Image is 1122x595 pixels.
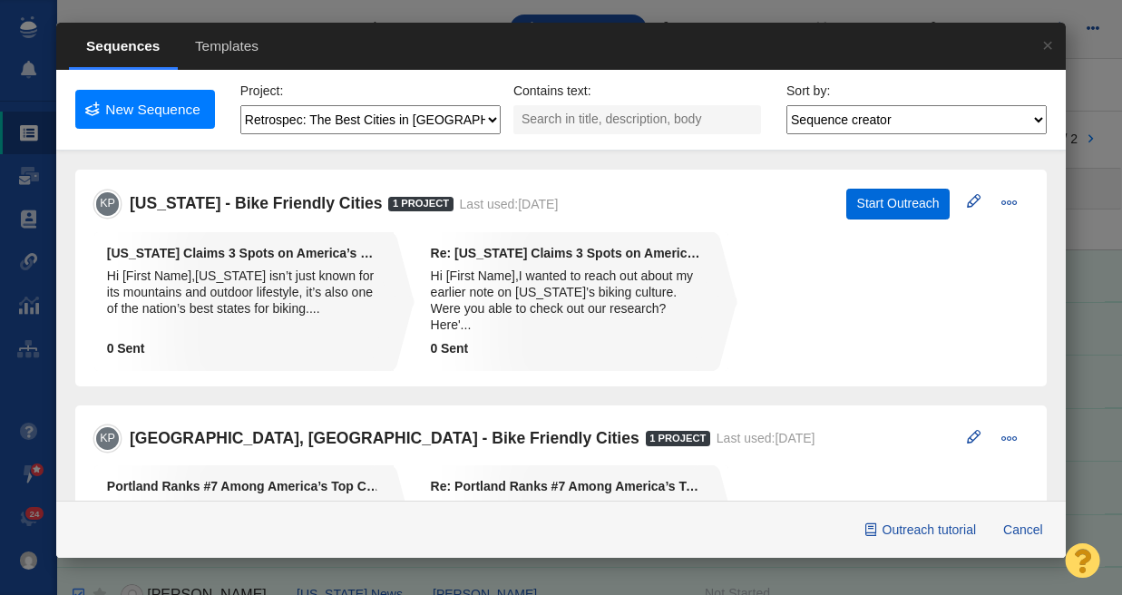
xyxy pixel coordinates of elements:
[460,196,559,212] div: Last used:
[717,430,815,446] div: Last used:
[846,189,950,219] button: Start Outreach
[775,431,815,445] span: [DATE]
[69,24,178,69] span: Sequences
[388,197,453,212] span: 1 Project
[75,90,215,129] a: New Sequence
[518,197,558,211] span: [DATE]
[178,24,277,69] span: Templates
[89,186,127,221] span: KP
[993,514,1054,545] button: Cancel
[89,421,127,456] span: KP
[107,342,145,355] strong: Sent
[786,83,830,99] label: Sort by:
[431,478,704,494] strong: Re: Portland Ranks #7 Among America’s Top Cities for Cyclists, Study Finds
[513,83,591,99] label: Contains text:
[107,245,380,261] strong: [US_STATE] Claims 3 Spots on America’s Top 20 Biking Cities List [News Tip]
[107,268,380,317] div: Hi [First Name],[US_STATE] isn’t just known for its mountains and outdoor lifestyle, it’s also on...
[431,342,469,355] strong: Sent
[130,194,388,213] h5: [US_STATE] - Bike Friendly Cities
[431,245,704,261] strong: Re: [US_STATE] Claims 3 Spots on America’s Top 20 Biking Cities List [News Tip]
[431,268,704,333] div: Hi [First Name],I wanted to reach out about my earlier note on [US_STATE]’s biking culture. Were ...
[513,105,761,134] input: Search in title, description, body
[431,342,438,355] span: 0
[646,431,710,446] span: 1 Project
[240,83,283,99] label: Project:
[107,342,114,355] span: 0
[1029,23,1066,67] a: ×
[854,514,987,545] a: Outreach tutorial
[107,478,380,494] strong: Portland Ranks #7 Among America’s Top Cities for Cyclists, Study Finds
[431,501,704,533] div: Hi [First Name],I wanted to share one more statistic from
[130,429,646,448] h5: [GEOGRAPHIC_DATA], [GEOGRAPHIC_DATA] - Bike Friendly Cities
[107,501,380,566] div: Hi [First Name],[GEOGRAPHIC_DATA] has long been known as one of the most bike-friendly cities in ...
